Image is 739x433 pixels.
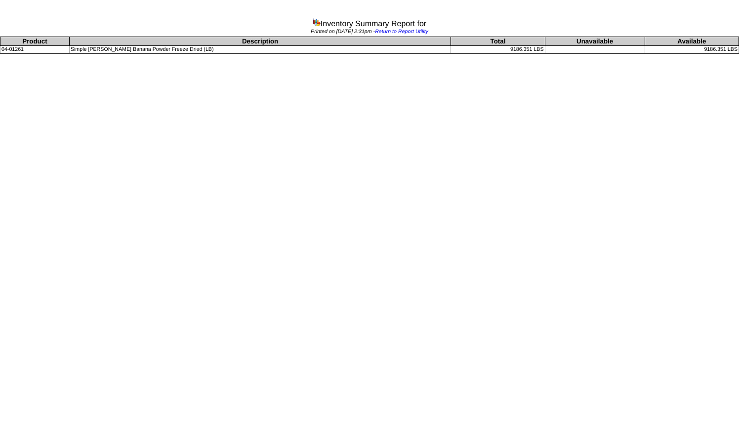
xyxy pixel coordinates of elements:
th: Product [0,37,70,46]
a: Return to Report Utility [375,29,428,35]
th: Total [451,37,545,46]
td: Simple [PERSON_NAME] Banana Powder Freeze Dried (LB) [69,46,451,53]
img: graph.gif [313,18,321,26]
th: Unavailable [545,37,645,46]
td: 9186.351 LBS [645,46,739,53]
th: Available [645,37,739,46]
td: 04-01261 [0,46,70,53]
th: Description [69,37,451,46]
td: 9186.351 LBS [451,46,545,53]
